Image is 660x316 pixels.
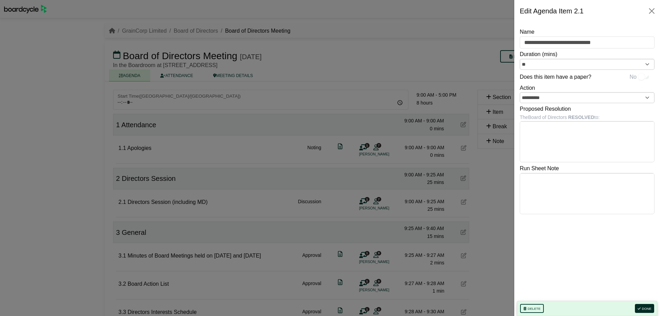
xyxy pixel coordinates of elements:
[646,6,657,17] button: Close
[520,84,535,92] label: Action
[520,73,591,81] label: Does this item have a paper?
[520,105,571,113] label: Proposed Resolution
[520,50,557,59] label: Duration (mins)
[630,73,637,81] span: No
[520,6,584,17] div: Edit Agenda Item 2.1
[520,28,535,36] label: Name
[520,164,559,173] label: Run Sheet Note
[568,115,594,120] b: RESOLVED
[520,304,544,313] button: Delete
[635,304,654,313] button: Done
[520,113,654,121] div: The Board of Directors to:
